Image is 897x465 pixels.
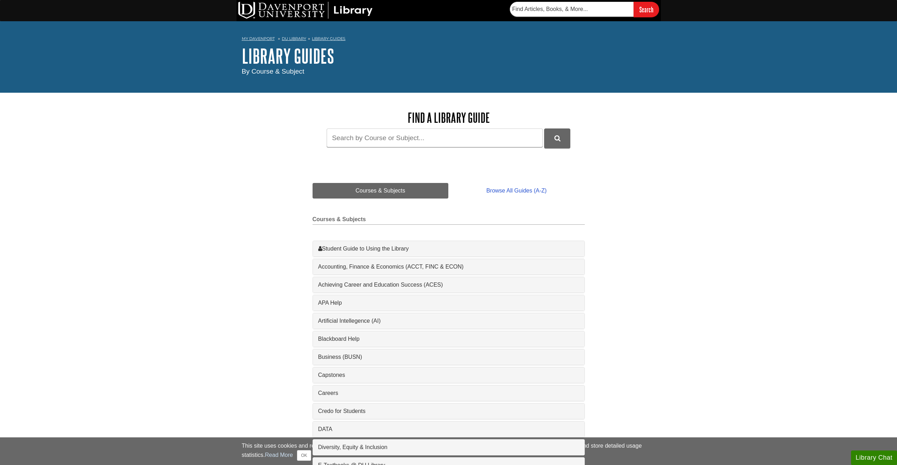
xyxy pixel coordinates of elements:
h2: Courses & Subjects [313,216,585,225]
a: Achieving Career and Education Success (ACES) [318,281,579,289]
form: Searches DU Library's articles, books, and more [510,2,659,17]
a: Student Guide to Using the Library [318,245,579,253]
h2: Find a Library Guide [313,110,585,125]
a: Browse All Guides (A-Z) [448,183,584,199]
a: My Davenport [242,36,275,42]
input: Find Articles, Books, & More... [510,2,634,17]
h1: Library Guides [242,45,656,67]
button: Library Chat [851,450,897,465]
input: Search by Course or Subject... [327,128,543,147]
a: DU Library [282,36,306,41]
a: Capstones [318,371,579,379]
div: This site uses cookies and records your IP address for usage statistics. Additionally, we use Goo... [242,442,656,461]
div: By Course & Subject [242,67,656,77]
a: Courses & Subjects [313,183,449,199]
a: Accounting, Finance & Economics (ACCT, FINC & ECON) [318,263,579,271]
button: Close [297,450,311,461]
a: Read More [265,452,293,458]
a: Diversity, Equity & Inclusion [318,443,579,452]
i: Search Library Guides [554,135,560,142]
a: Blackboard Help [318,335,579,343]
a: Artificial Intellegence (AI) [318,317,579,325]
a: Careers [318,389,579,397]
a: APA Help [318,299,579,307]
input: Search [634,2,659,17]
a: Library Guides [312,36,345,41]
a: Business (BUSN) [318,353,579,361]
nav: breadcrumb [242,34,656,45]
a: Credo for Students [318,407,579,415]
a: DATA [318,425,579,434]
img: DU Library [238,2,373,19]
